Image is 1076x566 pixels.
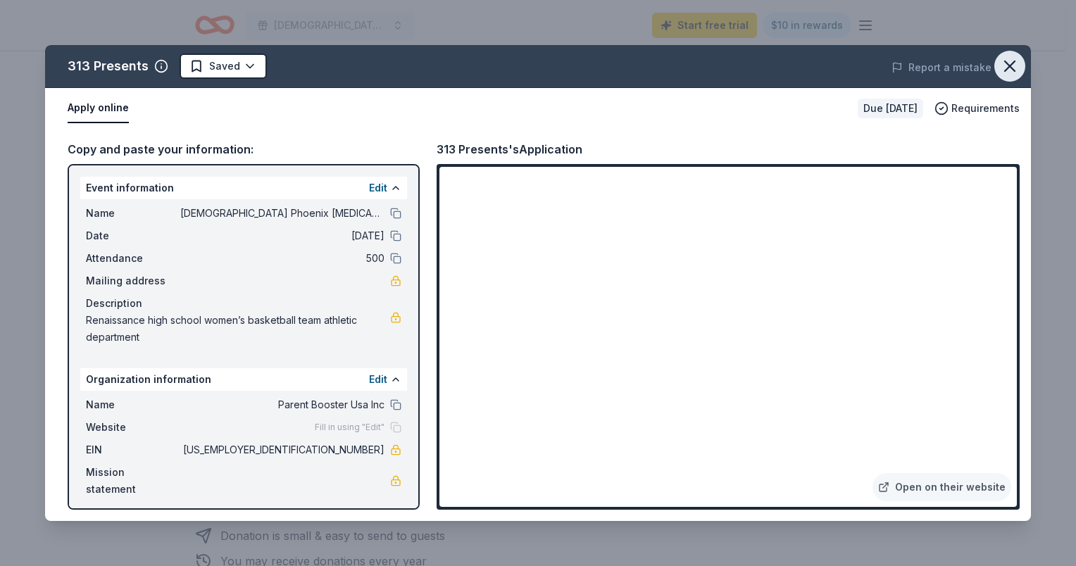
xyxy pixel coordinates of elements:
[68,94,129,123] button: Apply online
[437,140,582,158] div: 313 Presents's Application
[315,422,384,433] span: Fill in using "Edit"
[934,100,1020,117] button: Requirements
[369,180,387,196] button: Edit
[951,100,1020,117] span: Requirements
[86,464,180,498] span: Mission statement
[180,54,267,79] button: Saved
[369,371,387,388] button: Edit
[68,55,149,77] div: 313 Presents
[86,205,180,222] span: Name
[86,250,180,267] span: Attendance
[180,396,384,413] span: Parent Booster Usa Inc
[180,227,384,244] span: [DATE]
[892,59,991,76] button: Report a mistake
[872,473,1011,501] a: Open on their website
[86,312,390,346] span: Renaissance high school women’s basketball team athletic department
[86,396,180,413] span: Name
[80,368,407,391] div: Organization information
[858,99,923,118] div: Due [DATE]
[86,227,180,244] span: Date
[68,140,420,158] div: Copy and paste your information:
[209,58,240,75] span: Saved
[86,419,180,436] span: Website
[180,205,384,222] span: [DEMOGRAPHIC_DATA] Phoenix [MEDICAL_DATA]
[86,441,180,458] span: EIN
[80,177,407,199] div: Event information
[180,250,384,267] span: 500
[180,441,384,458] span: [US_EMPLOYER_IDENTIFICATION_NUMBER]
[86,272,180,289] span: Mailing address
[86,295,401,312] div: Description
